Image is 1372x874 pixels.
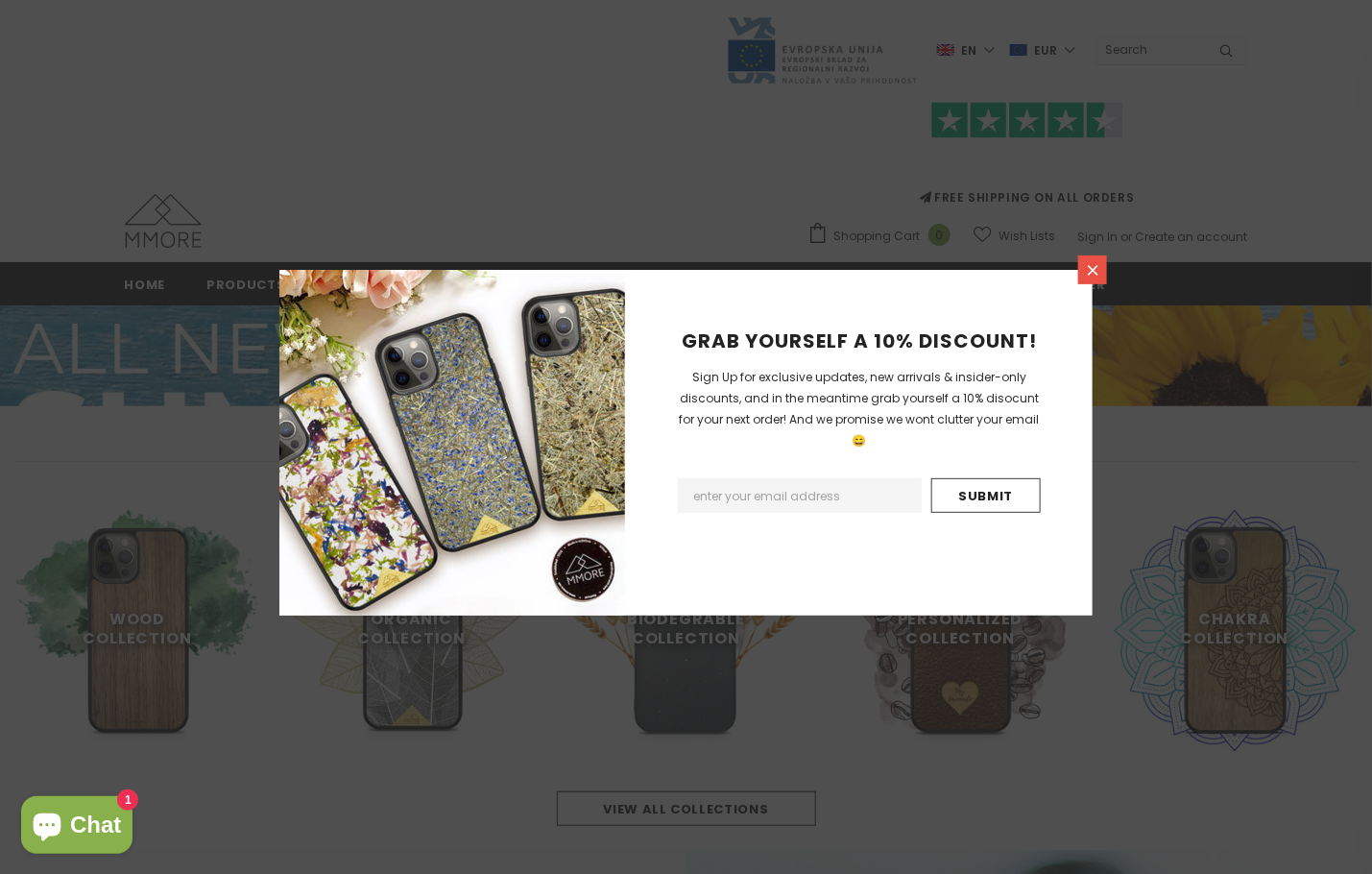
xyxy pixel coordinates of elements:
[1078,255,1107,284] a: Close
[15,796,138,859] inbox-online-store-chat: Shopify online store chat
[682,328,1037,354] span: GRAB YOURSELF A 10% DISCOUNT!
[678,478,922,513] input: Email Address
[931,478,1041,513] input: Submit
[680,369,1040,449] span: Sign Up for exclusive updates, new arrivals & insider-only discounts, and in the meantime grab yo...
